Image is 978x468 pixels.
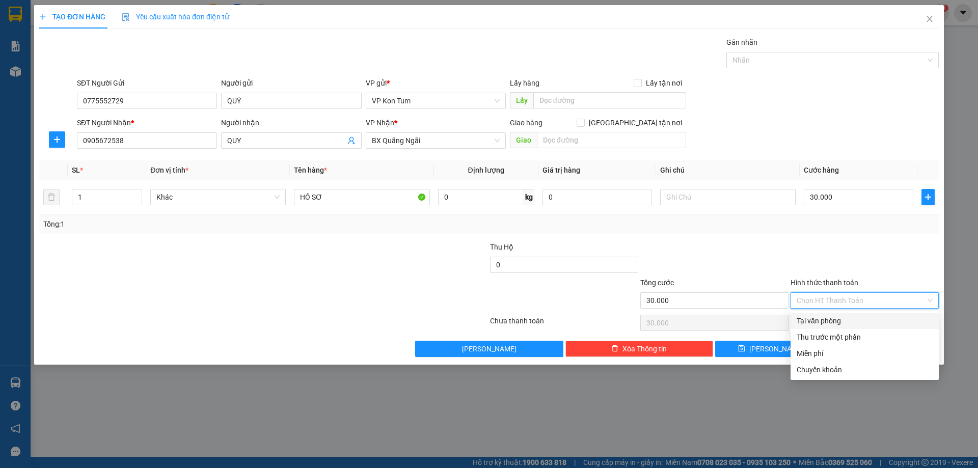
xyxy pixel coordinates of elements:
[542,189,652,205] input: 0
[797,348,933,359] div: Miễn phí
[156,189,280,205] span: Khác
[640,279,674,287] span: Tổng cước
[926,15,934,23] span: close
[462,343,517,354] span: [PERSON_NAME]
[542,166,580,174] span: Giá trị hàng
[347,136,356,145] span: user-add
[797,332,933,343] div: Thu trước một phần
[510,79,539,87] span: Lấy hàng
[77,77,217,89] div: SĐT Người Gửi
[150,166,188,174] span: Đơn vị tính
[39,13,46,20] span: plus
[49,135,65,144] span: plus
[415,341,563,357] button: [PERSON_NAME]
[804,166,839,174] span: Cước hàng
[656,160,800,180] th: Ghi chú
[490,243,513,251] span: Thu Hộ
[749,343,804,354] span: [PERSON_NAME]
[726,38,757,46] label: Gán nhãn
[642,77,686,89] span: Lấy tận nơi
[43,218,377,230] div: Tổng: 1
[797,364,933,375] div: Chuyển khoản
[468,166,504,174] span: Định lượng
[294,166,327,174] span: Tên hàng
[738,345,745,353] span: save
[715,341,826,357] button: save[PERSON_NAME]
[294,189,429,205] input: VD: Bàn, Ghế
[77,117,217,128] div: SĐT Người Nhận
[39,13,105,21] span: TẠO ĐƠN HÀNG
[122,13,130,21] img: icon
[221,117,361,128] div: Người nhận
[922,193,934,201] span: plus
[122,13,229,21] span: Yêu cầu xuất hóa đơn điện tử
[797,315,933,326] div: Tại văn phòng
[622,343,667,354] span: Xóa Thông tin
[43,189,60,205] button: delete
[510,92,533,108] span: Lấy
[49,131,65,148] button: plus
[533,92,686,108] input: Dọc đường
[366,77,506,89] div: VP gửi
[921,189,935,205] button: plus
[372,93,500,108] span: VP Kon Tum
[611,345,618,353] span: delete
[660,189,796,205] input: Ghi Chú
[510,119,542,127] span: Giao hàng
[524,189,534,205] span: kg
[72,166,80,174] span: SL
[366,119,394,127] span: VP Nhận
[565,341,714,357] button: deleteXóa Thông tin
[791,279,858,287] label: Hình thức thanh toán
[537,132,686,148] input: Dọc đường
[915,5,944,34] button: Close
[510,132,537,148] span: Giao
[372,133,500,148] span: BX Quãng Ngãi
[585,117,686,128] span: [GEOGRAPHIC_DATA] tận nơi
[221,77,361,89] div: Người gửi
[489,315,639,333] div: Chưa thanh toán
